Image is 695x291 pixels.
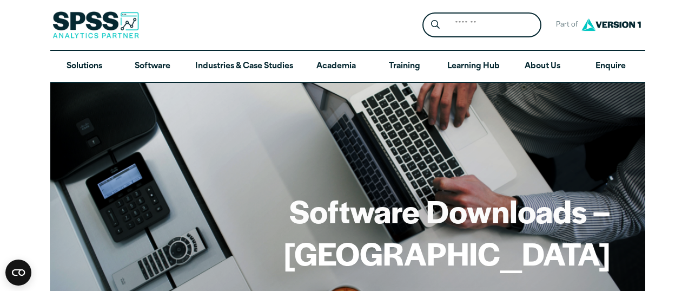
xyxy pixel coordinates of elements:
[187,51,302,82] a: Industries & Case Studies
[550,17,579,33] span: Part of
[50,51,645,82] nav: Desktop version of site main menu
[425,15,445,35] button: Search magnifying glass icon
[422,12,541,38] form: Site Header Search Form
[118,51,187,82] a: Software
[52,11,139,38] img: SPSS Analytics Partner
[85,190,611,274] h1: Software Downloads – [GEOGRAPHIC_DATA]
[508,51,577,82] a: About Us
[439,51,508,82] a: Learning Hub
[5,260,31,286] button: Open CMP widget
[579,15,644,35] img: Version1 Logo
[302,51,370,82] a: Academia
[577,51,645,82] a: Enquire
[50,51,118,82] a: Solutions
[370,51,438,82] a: Training
[431,20,440,29] svg: Search magnifying glass icon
